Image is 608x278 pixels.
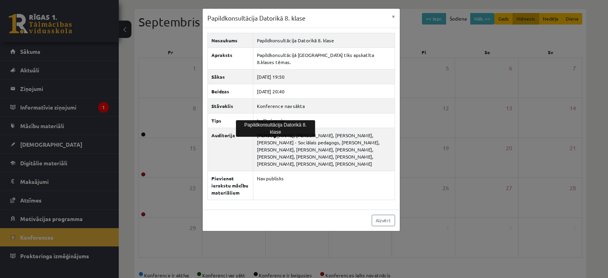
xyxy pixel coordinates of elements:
button: × [387,9,400,24]
h3: Papildkonsultācija Datorikā 8. klase [207,13,306,23]
a: Aizvērt [372,215,395,226]
td: Papildkonsultācija Datorikā 8. klase [253,33,395,47]
th: Beidzas [207,84,253,98]
td: [DATE] 20:40 [253,84,395,98]
td: [DATE] 19:50 [253,69,395,84]
th: Nosaukums [207,33,253,47]
th: Apraksts [207,47,253,69]
th: Tips [207,113,253,128]
th: Stāvoklis [207,98,253,113]
td: Papildkonsultācijā [GEOGRAPHIC_DATA] tiks apskatīta 8.klases tēmas. [253,47,395,69]
th: Auditorija [207,128,253,171]
td: [PERSON_NAME], [PERSON_NAME], [PERSON_NAME], [PERSON_NAME] - Sociālais pedagogs, [PERSON_NAME], [... [253,128,395,171]
div: Papildkonsultācija Datorikā 8. klase [236,120,315,137]
th: Sākas [207,69,253,84]
td: Nav publisks [253,171,395,200]
td: Konference nav sākta [253,98,395,113]
th: Pievienot ierakstu mācību materiāliem [207,171,253,200]
td: Izglītojamais [253,113,395,128]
